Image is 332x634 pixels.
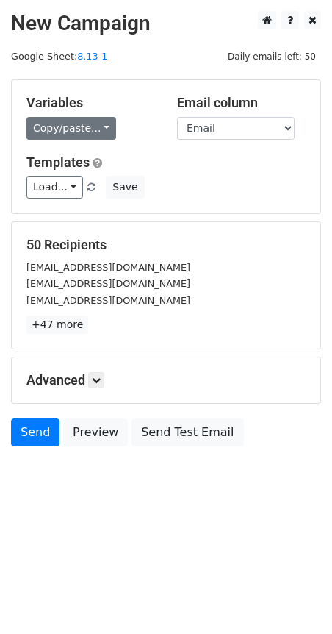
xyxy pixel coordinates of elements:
small: Google Sheet: [11,51,107,62]
a: Templates [26,154,90,170]
a: 8.13-1 [77,51,107,62]
h5: Email column [177,95,306,111]
h5: 50 Recipients [26,237,306,253]
h5: Variables [26,95,155,111]
a: Copy/paste... [26,117,116,140]
iframe: Chat Widget [259,563,332,634]
div: 聊天小组件 [259,563,332,634]
a: Send [11,418,59,446]
small: [EMAIL_ADDRESS][DOMAIN_NAME] [26,262,190,273]
a: Preview [63,418,128,446]
span: Daily emails left: 50 [223,49,321,65]
small: [EMAIL_ADDRESS][DOMAIN_NAME] [26,295,190,306]
button: Save [106,176,144,199]
small: [EMAIL_ADDRESS][DOMAIN_NAME] [26,278,190,289]
h5: Advanced [26,372,306,388]
a: Daily emails left: 50 [223,51,321,62]
h2: New Campaign [11,11,321,36]
a: Send Test Email [131,418,243,446]
a: Load... [26,176,83,199]
a: +47 more [26,316,88,334]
